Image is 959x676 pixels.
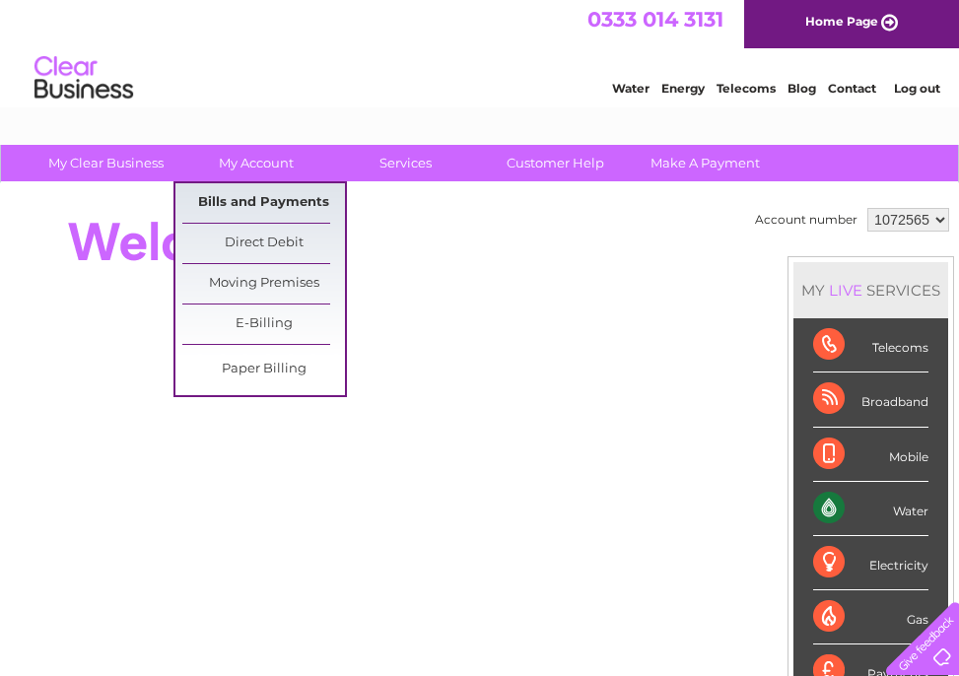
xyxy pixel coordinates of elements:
[182,183,345,223] a: Bills and Payments
[34,51,134,111] img: logo.png
[813,590,928,644] div: Gas
[15,11,946,96] div: Clear Business is a trading name of Verastar Limited (registered in [GEOGRAPHIC_DATA] No. 3667643...
[793,262,948,318] div: MY SERVICES
[612,84,650,99] a: Water
[474,145,637,181] a: Customer Help
[661,84,705,99] a: Energy
[813,428,928,482] div: Mobile
[813,318,928,372] div: Telecoms
[750,203,862,237] td: Account number
[587,10,723,34] a: 0333 014 3131
[825,281,866,300] div: LIVE
[828,84,876,99] a: Contact
[25,145,187,181] a: My Clear Business
[182,350,345,389] a: Paper Billing
[813,536,928,590] div: Electricity
[717,84,776,99] a: Telecoms
[182,304,345,344] a: E-Billing
[813,372,928,427] div: Broadband
[624,145,787,181] a: Make A Payment
[182,224,345,263] a: Direct Debit
[182,264,345,304] a: Moving Premises
[174,145,337,181] a: My Account
[894,84,940,99] a: Log out
[788,84,816,99] a: Blog
[813,482,928,536] div: Water
[324,145,487,181] a: Services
